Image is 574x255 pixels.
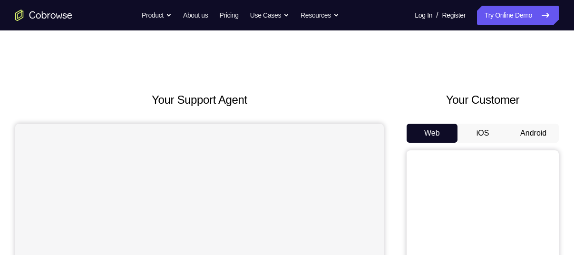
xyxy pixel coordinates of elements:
[15,91,384,108] h2: Your Support Agent
[219,6,238,25] a: Pricing
[457,124,508,143] button: iOS
[442,6,466,25] a: Register
[183,6,208,25] a: About us
[301,6,339,25] button: Resources
[415,6,432,25] a: Log In
[436,10,438,21] span: /
[477,6,559,25] a: Try Online Demo
[407,124,457,143] button: Web
[15,10,72,21] a: Go to the home page
[407,91,559,108] h2: Your Customer
[250,6,289,25] button: Use Cases
[508,124,559,143] button: Android
[142,6,172,25] button: Product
